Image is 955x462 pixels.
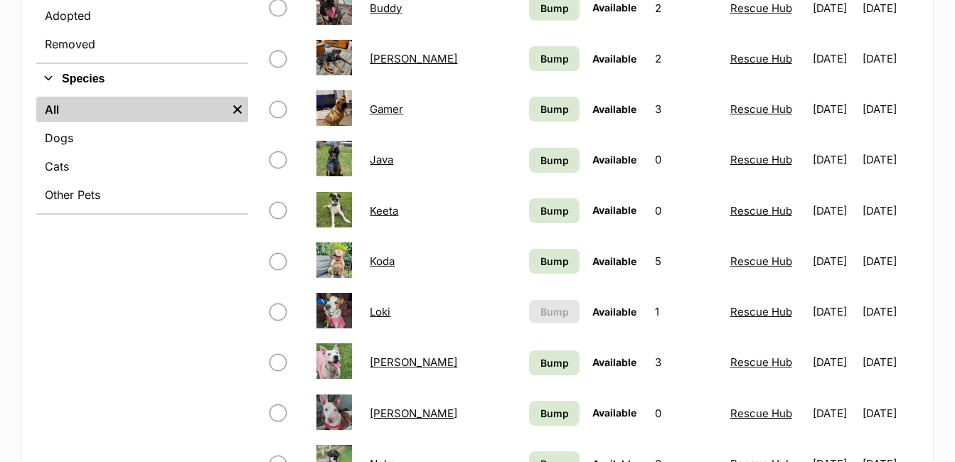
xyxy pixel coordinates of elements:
a: [PERSON_NAME] [370,407,457,420]
a: Rescue Hub [730,1,792,15]
a: Keeta [370,204,398,217]
span: Available [592,407,636,419]
td: [DATE] [863,338,917,387]
td: [DATE] [863,237,917,286]
td: [DATE] [807,85,862,134]
span: Available [592,204,636,216]
button: Bump [529,300,580,323]
td: [DATE] [807,135,862,184]
span: Available [592,255,636,267]
a: Rescue Hub [730,204,792,217]
span: Bump [540,304,569,319]
a: Bump [529,97,580,122]
td: [DATE] [863,135,917,184]
td: 1 [649,287,722,336]
a: Rescue Hub [730,305,792,318]
td: [DATE] [807,287,862,336]
a: Java [370,153,393,166]
a: Removed [36,31,248,57]
a: Koda [370,254,395,268]
a: Loki [370,305,390,318]
a: [PERSON_NAME] [370,355,457,369]
a: Cats [36,154,248,179]
span: Bump [540,203,569,218]
a: Rescue Hub [730,52,792,65]
span: Bump [540,355,569,370]
td: [DATE] [807,237,862,286]
td: [DATE] [807,186,862,235]
td: 0 [649,389,722,438]
a: [PERSON_NAME] [370,52,457,65]
a: Remove filter [227,97,248,122]
a: Bump [529,148,580,173]
span: Bump [540,406,569,421]
td: [DATE] [807,338,862,387]
a: Bump [529,401,580,426]
td: 0 [649,135,722,184]
span: Bump [540,153,569,168]
a: Bump [529,350,580,375]
a: Bump [529,198,580,223]
a: Rescue Hub [730,407,792,420]
td: 3 [649,85,722,134]
td: 3 [649,338,722,387]
a: Rescue Hub [730,153,792,166]
td: [DATE] [863,34,917,83]
span: Available [592,306,636,318]
td: [DATE] [863,389,917,438]
span: Available [592,154,636,166]
td: [DATE] [807,34,862,83]
img: Luna [316,343,352,379]
div: Species [36,94,248,213]
span: Available [592,53,636,65]
button: Species [36,70,248,88]
span: Bump [540,102,569,117]
span: Bump [540,254,569,269]
td: [DATE] [807,389,862,438]
td: 0 [649,186,722,235]
td: [DATE] [863,287,917,336]
a: Dogs [36,125,248,151]
td: [DATE] [863,85,917,134]
a: Other Pets [36,182,248,208]
span: Available [592,1,636,14]
a: Bump [529,46,580,71]
a: Buddy [370,1,402,15]
a: Rescue Hub [730,355,792,369]
span: Bump [540,51,569,66]
td: 5 [649,237,722,286]
span: Available [592,103,636,115]
span: Available [592,356,636,368]
span: Bump [540,1,569,16]
a: Adopted [36,3,248,28]
a: All [36,97,227,122]
td: 2 [649,34,722,83]
a: Rescue Hub [730,102,792,116]
td: [DATE] [863,186,917,235]
a: Rescue Hub [730,254,792,268]
a: Bump [529,249,580,274]
a: Gamer [370,102,403,116]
